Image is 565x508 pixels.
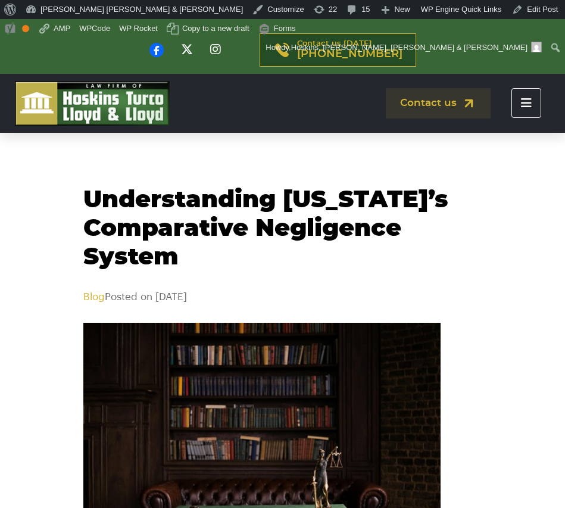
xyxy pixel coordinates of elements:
[83,289,482,305] p: Posted on [DATE]
[15,81,170,126] img: logo
[261,38,547,57] a: Howdy,
[386,88,491,119] a: Contact us
[83,292,105,302] a: Blog
[291,43,527,52] span: Hoskins, [PERSON_NAME], [PERSON_NAME] & [PERSON_NAME]
[22,25,29,32] div: OK
[83,186,482,272] h1: Understanding [US_STATE]’s Comparative Negligence System
[274,19,296,38] span: Forms
[115,19,163,38] a: WP Rocket
[75,19,115,38] a: WPCode
[511,88,541,118] button: Toggle navigation
[260,33,416,67] a: Contact us [DATE][PHONE_NUMBER]
[182,19,249,38] span: Copy to a new draft
[34,19,75,38] a: View AMP version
